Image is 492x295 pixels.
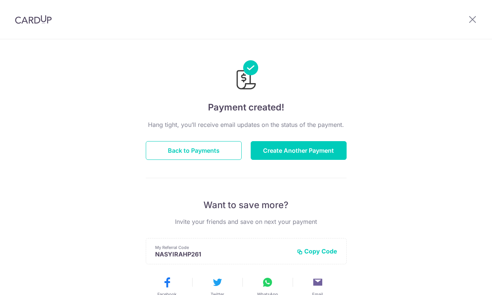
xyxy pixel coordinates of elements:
[15,15,52,24] img: CardUp
[146,101,347,114] h4: Payment created!
[146,120,347,129] p: Hang tight, you’ll receive email updates on the status of the payment.
[146,217,347,226] p: Invite your friends and save on next your payment
[297,247,337,255] button: Copy Code
[251,141,347,160] button: Create Another Payment
[155,250,291,258] p: NASYIRAHP261
[155,244,291,250] p: My Referral Code
[146,199,347,211] p: Want to save more?
[234,60,258,92] img: Payments
[146,141,242,160] button: Back to Payments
